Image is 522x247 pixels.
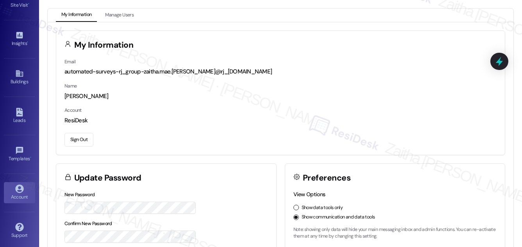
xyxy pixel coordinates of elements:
[27,39,28,45] span: •
[4,29,35,50] a: Insights •
[4,106,35,127] a: Leads
[64,92,497,100] div: [PERSON_NAME]
[64,83,77,89] label: Name
[4,144,35,165] a: Templates •
[28,1,29,7] span: •
[4,220,35,242] a: Support
[64,220,112,227] label: Confirm New Password
[302,214,375,221] label: Show communication and data tools
[56,9,97,22] button: My Information
[100,9,139,22] button: Manage Users
[74,41,134,49] h3: My Information
[64,59,75,65] label: Email
[64,107,82,113] label: Account
[64,116,497,125] div: ResiDesk
[293,191,325,198] label: View Options
[64,68,497,76] div: automated-surveys-rj_group-zaitha.mae.[PERSON_NAME]@rj_[DOMAIN_NAME]
[74,174,141,182] h3: Update Password
[293,226,497,240] p: Note: showing only data will hide your main messaging inbox and admin functions. You can re-activ...
[30,155,31,160] span: •
[302,204,343,211] label: Show data tools only
[64,133,93,147] button: Sign Out
[4,67,35,88] a: Buildings
[4,182,35,203] a: Account
[303,174,350,182] h3: Preferences
[64,192,95,198] label: New Password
